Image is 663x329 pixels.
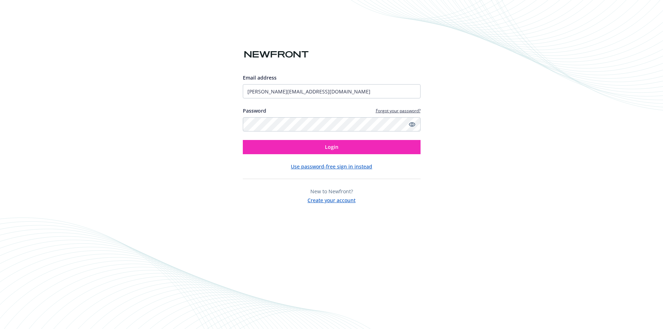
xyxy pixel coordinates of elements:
button: Create your account [308,195,355,204]
button: Use password-free sign in instead [291,163,372,170]
span: Login [325,144,338,150]
input: Enter your password [243,117,421,131]
img: Newfront logo [243,48,310,61]
span: New to Newfront? [310,188,353,195]
span: Email address [243,74,277,81]
label: Password [243,107,266,114]
a: Show password [408,120,416,129]
button: Login [243,140,421,154]
input: Enter your email [243,84,421,98]
a: Forgot your password? [376,108,421,114]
